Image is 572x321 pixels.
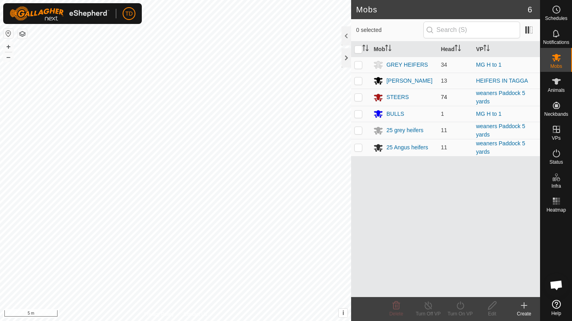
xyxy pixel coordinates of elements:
p-sorticon: Activate to sort [362,46,369,52]
span: Infra [551,184,561,188]
div: Turn Off VP [412,310,444,317]
div: 25 Angus heifers [386,143,428,152]
span: i [342,309,344,316]
a: MG H to 1 [476,61,502,68]
span: 0 selected [356,26,423,34]
div: Turn On VP [444,310,476,317]
span: Notifications [543,40,569,45]
span: 11 [441,144,447,151]
p-sorticon: Activate to sort [483,46,490,52]
span: Mobs [550,64,562,69]
span: Neckbands [544,112,568,117]
p-sorticon: Activate to sort [455,46,461,52]
div: BULLS [386,110,404,118]
img: Gallagher Logo [10,6,109,21]
a: weaners Paddock 5 yards [476,140,525,155]
span: Delete [389,311,403,317]
span: 1 [441,111,444,117]
span: Heatmap [546,208,566,212]
button: – [4,52,13,62]
button: i [339,309,348,317]
a: weaners Paddock 5 yards [476,123,525,138]
input: Search (S) [423,22,520,38]
div: Edit [476,310,508,317]
a: Help [540,297,572,319]
th: Mob [370,42,437,57]
span: 11 [441,127,447,133]
th: Head [438,42,473,57]
button: Reset Map [4,29,13,38]
div: 25 grey heifers [386,126,423,135]
span: Status [549,160,563,164]
a: weaners Paddock 5 yards [476,90,525,105]
div: Create [508,310,540,317]
span: 6 [528,4,532,16]
span: Help [551,311,561,316]
a: MG H to 1 [476,111,502,117]
div: GREY HEIFERS [386,61,428,69]
button: + [4,42,13,52]
span: 13 [441,77,447,84]
th: VP [473,42,540,57]
a: Contact Us [183,311,207,318]
span: Schedules [545,16,567,21]
div: STEERS [386,93,409,101]
span: VPs [552,136,560,141]
div: Open chat [544,273,568,297]
span: 34 [441,61,447,68]
button: Map Layers [18,29,27,39]
div: [PERSON_NAME] [386,77,432,85]
span: Animals [548,88,565,93]
p-sorticon: Activate to sort [385,46,391,52]
a: HEIFERS IN TAGGA [476,77,528,84]
a: Privacy Policy [144,311,174,318]
span: 74 [441,94,447,100]
span: TD [125,10,133,18]
h2: Mobs [356,5,527,14]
